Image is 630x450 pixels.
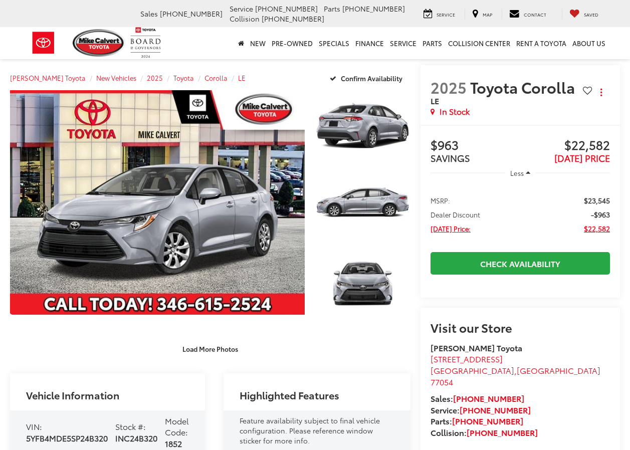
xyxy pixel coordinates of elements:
img: 2025 Toyota Corolla LE [315,243,411,315]
a: Collision Center [445,27,513,59]
span: $23,545 [584,195,610,205]
a: New Vehicles [96,73,136,82]
a: Map [465,9,500,20]
a: Home [235,27,247,59]
span: $22,582 [520,138,610,153]
span: Service [437,11,455,18]
a: [PERSON_NAME] Toyota [10,73,86,82]
span: [GEOGRAPHIC_DATA] [431,364,514,376]
a: [PHONE_NUMBER] [453,392,524,404]
a: Contact [502,9,554,20]
a: [PHONE_NUMBER] [467,426,538,438]
button: Confirm Availability [324,69,411,87]
span: 5YFB4MDE5SP24B320 [26,432,108,443]
span: [PHONE_NUMBER] [262,14,324,24]
a: Specials [316,27,352,59]
a: Expand Photo 2 [316,167,410,238]
span: MSRP: [431,195,450,205]
span: INC24B320 [115,432,157,443]
span: [DATE] PRICE [554,151,610,164]
h2: Vehicle Information [26,389,119,400]
strong: Parts: [431,415,523,426]
span: Collision [230,14,260,24]
button: Actions [592,83,610,101]
h2: Visit our Store [431,321,610,334]
span: [GEOGRAPHIC_DATA] [517,364,600,376]
span: Confirm Availability [341,74,402,83]
span: Stock #: [115,420,146,432]
span: Model Code: [165,415,189,438]
span: [PHONE_NUMBER] [342,4,405,14]
img: 2025 Toyota Corolla LE [315,89,411,162]
span: Saved [584,11,598,18]
img: Mike Calvert Toyota [73,29,126,57]
span: 1852 [165,437,182,449]
a: Service [387,27,419,59]
button: Less [505,164,535,182]
h2: Highlighted Features [240,389,339,400]
a: Corolla [204,73,228,82]
span: [PHONE_NUMBER] [160,9,223,19]
span: LE [431,95,439,106]
span: Contact [524,11,546,18]
strong: Collision: [431,426,538,438]
a: Expand Photo 0 [10,90,305,315]
span: Less [510,168,524,177]
span: -$963 [591,209,610,219]
span: Feature availability subject to final vehicle configuration. Please reference window sticker for ... [240,415,380,445]
span: Parts [324,4,340,14]
span: In Stock [440,106,470,117]
span: Sales [140,9,158,19]
span: $22,582 [584,223,610,234]
span: Map [483,11,492,18]
strong: Service: [431,404,531,415]
strong: Sales: [431,392,524,404]
a: New [247,27,269,59]
img: 2025 Toyota Corolla LE [7,90,308,315]
a: Expand Photo 3 [316,244,410,315]
span: Service [230,4,253,14]
span: SAVINGS [431,151,470,164]
a: Check Availability [431,252,610,275]
a: Toyota [173,73,194,82]
a: [PHONE_NUMBER] [452,415,523,426]
a: Parts [419,27,445,59]
a: Service [416,9,463,20]
span: 77054 [431,376,453,387]
span: Toyota Corolla [470,76,578,98]
span: 2025 [431,76,467,98]
span: Dealer Discount [431,209,480,219]
a: 2025 [147,73,163,82]
img: Toyota [25,27,62,59]
span: dropdown dots [600,88,602,96]
strong: [PERSON_NAME] Toyota [431,342,522,353]
a: About Us [569,27,608,59]
a: [PHONE_NUMBER] [460,404,531,415]
img: 2025 Toyota Corolla LE [315,166,411,239]
a: My Saved Vehicles [562,9,606,20]
a: Rent a Toyota [513,27,569,59]
a: Expand Photo 1 [316,90,410,161]
span: [PHONE_NUMBER] [255,4,318,14]
a: Finance [352,27,387,59]
span: [DATE] Price: [431,223,471,234]
span: , [431,364,600,387]
a: Pre-Owned [269,27,316,59]
button: Load More Photos [175,340,245,358]
a: LE [238,73,246,82]
a: [STREET_ADDRESS] [GEOGRAPHIC_DATA],[GEOGRAPHIC_DATA] 77054 [431,353,600,387]
span: $963 [431,138,520,153]
span: VIN: [26,420,42,432]
span: [STREET_ADDRESS] [431,353,503,364]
